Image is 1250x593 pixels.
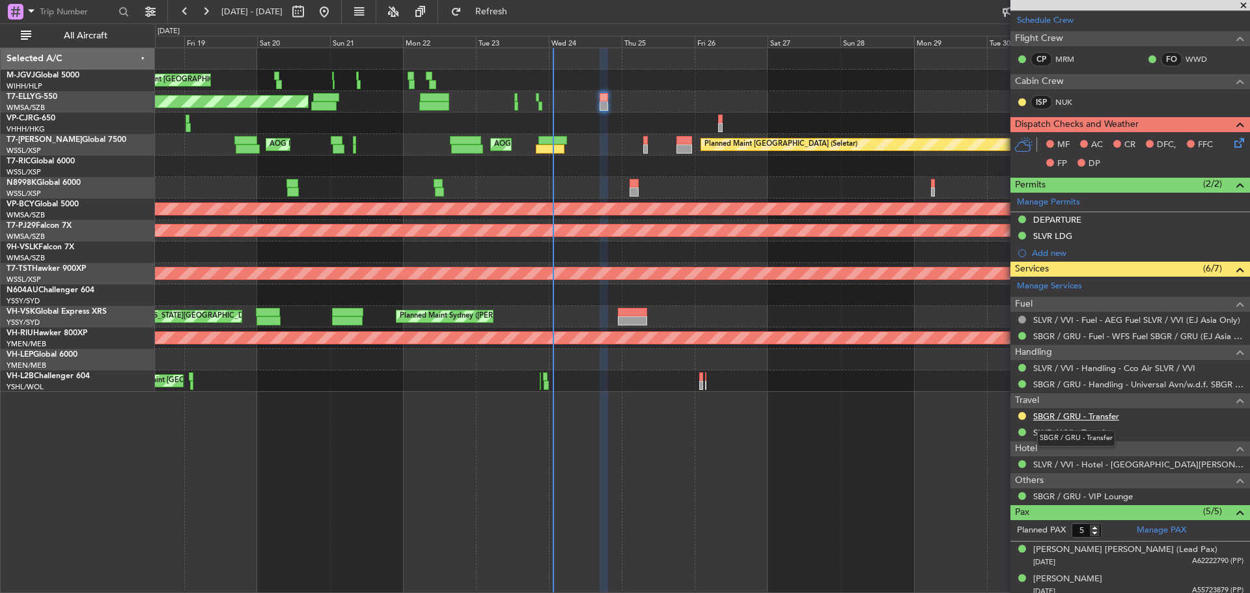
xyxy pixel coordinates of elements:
[7,179,81,187] a: N8998KGlobal 6000
[221,6,283,18] span: [DATE] - [DATE]
[7,286,94,294] a: N604AUChallenger 604
[7,200,79,208] a: VP-BCYGlobal 5000
[7,308,107,316] a: VH-VSKGlobal Express XRS
[1015,74,1064,89] span: Cabin Crew
[7,158,75,165] a: T7-RICGlobal 6000
[7,286,38,294] span: N604AU
[7,308,35,316] span: VH-VSK
[7,179,36,187] span: N8998K
[1157,139,1176,152] span: DFC,
[1031,95,1052,109] div: ISP
[7,189,41,199] a: WSSL/XSP
[330,36,403,48] div: Sun 21
[1017,280,1082,293] a: Manage Services
[445,1,523,22] button: Refresh
[7,265,86,273] a: T7-TSTHawker 900XP
[7,351,77,359] a: VH-LEPGlobal 6000
[158,26,180,37] div: [DATE]
[7,200,35,208] span: VP-BCY
[1124,139,1135,152] span: CR
[7,372,34,380] span: VH-L2B
[1033,331,1243,342] a: SBGR / GRU - Fuel - WFS Fuel SBGR / GRU (EJ Asia Only)
[1015,505,1029,520] span: Pax
[7,136,82,144] span: T7-[PERSON_NAME]
[7,222,72,230] a: T7-PJ29Falcon 7X
[1015,178,1046,193] span: Permits
[7,339,46,349] a: YMEN/MEB
[1015,297,1033,312] span: Fuel
[14,25,141,46] button: All Aircraft
[1203,504,1222,518] span: (5/5)
[1015,345,1052,360] span: Handling
[7,372,90,380] a: VH-L2BChallenger 604
[1037,430,1115,447] div: SBGR / GRU - Transfer
[270,135,413,154] div: AOG Maint [GEOGRAPHIC_DATA] (Seletar)
[695,36,768,48] div: Fri 26
[1015,393,1039,408] span: Travel
[1017,14,1074,27] a: Schedule Crew
[7,158,31,165] span: T7-RIC
[7,72,79,79] a: M-JGVJGlobal 5000
[114,70,267,90] div: Planned Maint [GEOGRAPHIC_DATA] (Seletar)
[1033,379,1243,390] a: SBGR / GRU - Handling - Universal Avn/w.d.f. SBGR / GRU
[464,7,519,16] span: Refresh
[1033,557,1055,567] span: [DATE]
[7,318,40,327] a: YSSY/SYD
[1198,139,1213,152] span: FFC
[1015,262,1049,277] span: Services
[7,167,41,177] a: WSSL/XSP
[1091,139,1103,152] span: AC
[7,329,33,337] span: VH-RIU
[40,2,115,21] input: Trip Number
[184,36,257,48] div: Fri 19
[1017,196,1080,209] a: Manage Permits
[257,36,330,48] div: Sat 20
[704,135,857,154] div: Planned Maint [GEOGRAPHIC_DATA] (Seletar)
[7,115,55,122] a: VP-CJRG-650
[1137,524,1186,537] a: Manage PAX
[7,103,45,113] a: WMSA/SZB
[494,135,640,154] div: AOG Maint London ([GEOGRAPHIC_DATA])
[1057,158,1067,171] span: FP
[1192,556,1243,567] span: A62222790 (PP)
[7,382,44,392] a: YSHL/WOL
[1033,363,1195,374] a: SLVR / VVI - Handling - Cco Air SLVR / VVI
[1161,52,1182,66] div: FO
[7,361,46,370] a: YMEN/MEB
[7,296,40,306] a: YSSY/SYD
[7,136,126,144] a: T7-[PERSON_NAME]Global 7500
[7,81,42,91] a: WIHH/HLP
[914,36,987,48] div: Mon 29
[1015,117,1139,132] span: Dispatch Checks and Weather
[1033,411,1119,422] a: SBGR / GRU - Transfer
[7,253,45,263] a: WMSA/SZB
[1203,262,1222,275] span: (6/7)
[1055,53,1085,65] a: MRM
[1031,52,1052,66] div: CP
[1033,230,1072,241] div: SLVR LDG
[7,210,45,220] a: WMSA/SZB
[7,222,36,230] span: T7-PJ29
[1033,491,1133,502] a: SBGR / GRU - VIP Lounge
[1033,314,1240,325] a: SLVR / VVI - Fuel - AEG Fuel SLVR / VVI (EJ Asia Only)
[7,351,33,359] span: VH-LEP
[7,329,87,337] a: VH-RIUHawker 800XP
[1015,31,1063,46] span: Flight Crew
[7,146,41,156] a: WSSL/XSP
[840,36,913,48] div: Sun 28
[7,115,33,122] span: VP-CJR
[1089,158,1100,171] span: DP
[1032,247,1243,258] div: Add new
[1017,524,1066,537] label: Planned PAX
[7,232,45,241] a: WMSA/SZB
[1057,139,1070,152] span: MF
[7,124,45,134] a: VHHH/HKG
[400,307,551,326] div: Planned Maint Sydney ([PERSON_NAME] Intl)
[7,265,32,273] span: T7-TST
[107,307,329,326] div: AOG Maint [US_STATE][GEOGRAPHIC_DATA] ([US_STATE] City Intl)
[1033,214,1081,225] div: DEPARTURE
[7,72,35,79] span: M-JGVJ
[403,36,476,48] div: Mon 22
[7,243,38,251] span: 9H-VSLK
[1033,459,1243,470] a: SLVR / VVI - Hotel - [GEOGRAPHIC_DATA][PERSON_NAME]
